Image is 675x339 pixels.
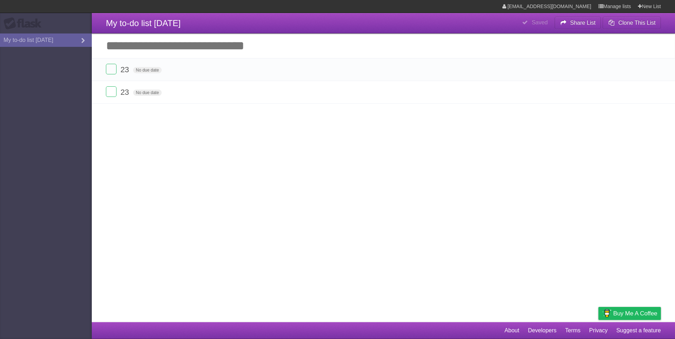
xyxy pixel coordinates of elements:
span: Buy me a coffee [613,307,657,320]
a: Privacy [589,324,608,337]
a: Suggest a feature [616,324,661,337]
span: No due date [133,67,162,73]
a: Buy me a coffee [598,307,661,320]
div: Flask [4,17,46,30]
b: Saved [532,19,548,25]
a: About [504,324,519,337]
b: Clone This List [618,20,656,26]
img: Buy me a coffee [602,307,611,319]
span: No due date [133,90,162,96]
a: Terms [565,324,581,337]
span: 23 [120,88,131,97]
a: Developers [528,324,556,337]
span: My to-do list [DATE] [106,18,181,28]
button: Clone This List [603,17,661,29]
label: Done [106,64,117,74]
span: 23 [120,65,131,74]
b: Share List [570,20,596,26]
label: Done [106,86,117,97]
button: Share List [555,17,601,29]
